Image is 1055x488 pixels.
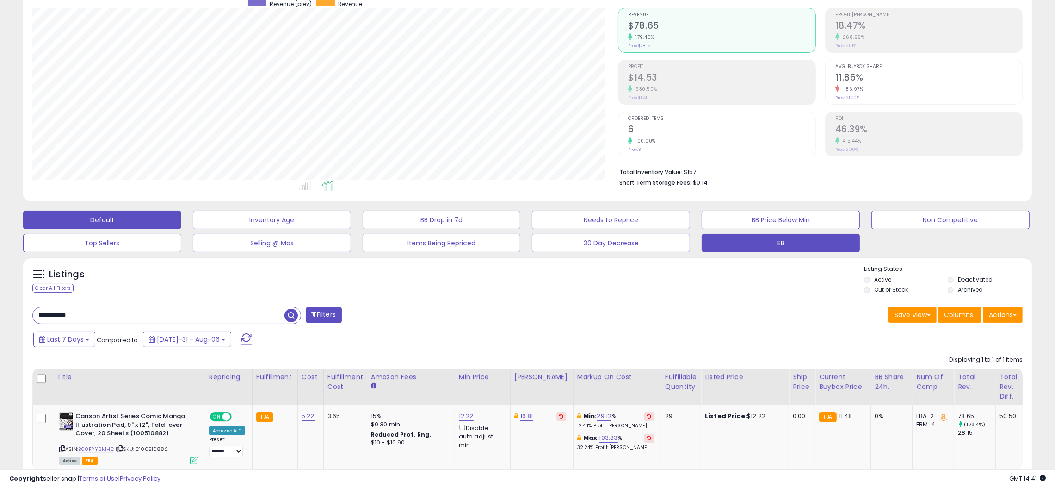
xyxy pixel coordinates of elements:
[839,34,865,41] small: 268.66%
[371,431,432,438] b: Reduced Prof. Rng.
[302,372,320,382] div: Cost
[79,474,118,483] a: Terms of Use
[371,382,376,390] small: Amazon Fees.
[209,372,248,382] div: Repricing
[665,412,694,420] div: 29
[964,421,985,428] small: (179.4%)
[157,335,220,344] span: [DATE]-31 - Aug-06
[59,412,73,431] img: 51hEPF3NfcL._SL40_.jpg
[874,275,891,283] label: Active
[916,372,950,392] div: Num of Comp.
[597,412,612,421] a: 29.12
[32,284,74,293] div: Clear All Filters
[999,412,1016,420] div: 50.50
[577,423,654,429] p: 12.44% Profit [PERSON_NAME]
[705,412,747,420] b: Listed Price:
[944,310,973,319] span: Columns
[705,412,782,420] div: $12.22
[371,372,451,382] div: Amazon Fees
[75,412,188,440] b: Canson Artist Series Comic Manga Illustration Pad, 9" x 12", Fold-over Cover, 20 Sheets (100510882)
[57,372,201,382] div: Title
[363,211,521,229] button: BB Drop in 7d
[577,372,657,382] div: Markup on Cost
[371,420,448,429] div: $0.30 min
[583,433,599,442] b: Max:
[193,234,351,252] button: Selling @ Max
[628,43,650,49] small: Prev: $28.15
[97,336,139,344] span: Compared to:
[619,168,682,176] b: Total Inventory Value:
[983,307,1023,323] button: Actions
[619,179,691,187] b: Short Term Storage Fees:
[628,95,647,100] small: Prev: $1.41
[78,445,114,453] a: B00FYY6MHC
[59,457,80,465] span: All listings currently available for purchase on Amazon
[835,43,856,49] small: Prev: 5.01%
[520,412,533,421] a: 16.81
[116,445,168,453] span: | SKU: C100510882
[327,412,360,420] div: 3.65
[835,20,1022,33] h2: 18.47%
[23,234,181,252] button: Top Sellers
[938,307,981,323] button: Columns
[835,64,1022,69] span: Avg. Buybox Share
[628,124,815,137] h2: 6
[835,13,1022,18] span: Profit [PERSON_NAME]
[532,234,690,252] button: 30 Day Decrease
[47,335,84,344] span: Last 7 Days
[371,412,448,420] div: 15%
[693,178,708,187] span: $0.14
[9,474,43,483] strong: Copyright
[916,420,947,429] div: FBM: 4
[819,412,836,422] small: FBA
[632,34,654,41] small: 179.40%
[459,412,474,421] a: 12.22
[306,307,342,323] button: Filters
[949,356,1023,364] div: Displaying 1 to 1 of 1 items
[958,412,995,420] div: 78.65
[33,332,95,347] button: Last 7 Days
[999,372,1019,401] div: Total Rev. Diff.
[371,439,448,447] div: $10 - $10.90
[874,286,908,294] label: Out of Stock
[302,412,315,421] a: 5.22
[705,372,785,382] div: Listed Price
[256,372,294,382] div: Fulfillment
[143,332,231,347] button: [DATE]-31 - Aug-06
[327,372,363,392] div: Fulfillment Cost
[577,444,654,451] p: 32.24% Profit [PERSON_NAME]
[628,147,641,152] small: Prev: 3
[256,412,273,422] small: FBA
[209,426,245,435] div: Amazon AI *
[193,211,351,229] button: Inventory Age
[916,412,947,420] div: FBA: 2
[665,372,697,392] div: Fulfillable Quantity
[628,20,815,33] h2: $78.65
[793,412,808,420] div: 0.00
[958,429,995,437] div: 28.15
[459,423,503,450] div: Disable auto adjust min
[871,211,1030,229] button: Non Competitive
[209,437,245,457] div: Preset:
[958,372,992,392] div: Total Rev.
[573,369,661,405] th: The percentage added to the cost of goods (COGS) that forms the calculator for Min & Max prices.
[583,412,597,420] b: Min:
[619,166,1016,177] li: $157
[514,372,569,382] div: [PERSON_NAME]
[82,457,98,465] span: FBA
[363,234,521,252] button: Items Being Repriced
[839,412,852,420] span: 11.48
[577,434,654,451] div: %
[632,86,657,93] small: 930.50%
[875,412,905,420] div: 0%
[888,307,937,323] button: Save View
[702,211,860,229] button: BB Price Below Min
[628,72,815,85] h2: $14.53
[9,475,160,483] div: seller snap | |
[532,211,690,229] button: Needs to Reprice
[835,116,1022,121] span: ROI
[819,372,867,392] div: Current Buybox Price
[628,116,815,121] span: Ordered Items
[49,268,85,281] h5: Listings
[835,124,1022,137] h2: 46.39%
